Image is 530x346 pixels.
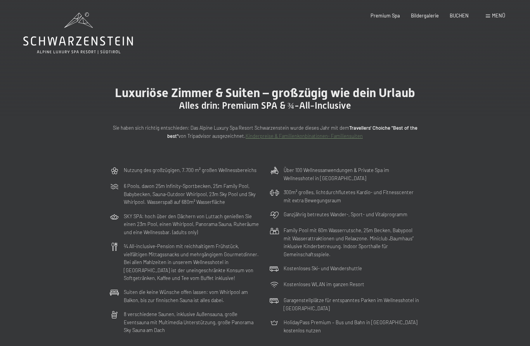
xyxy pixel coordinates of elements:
p: HolidayPass Premium – Bus und Bahn in [GEOGRAPHIC_DATA] kostenlos nutzen [284,318,420,334]
p: SKY SPA: hoch über den Dächern von Luttach genießen Sie einen 23m Pool, einen Whirlpool, Panorama... [124,212,260,236]
p: ¾ All-inclusive-Pension mit reichhaltigem Frühstück, vielfältigen Mittagssnacks und mehrgängigem ... [124,242,260,282]
p: 6 Pools, davon 25m Infinity-Sportbecken, 25m Family Pool, Babybecken, Sauna-Outdoor Whirlpool, 23... [124,182,260,206]
p: Ganzjährig betreutes Wander-, Sport- und Vitalprogramm [284,210,407,218]
p: Kostenloses WLAN im ganzen Resort [284,280,364,288]
span: Alles drin: Premium SPA & ¾-All-Inclusive [179,100,351,111]
strong: Travellers' Choiche "Best of the best" [167,125,417,139]
a: Bildergalerie [411,12,439,19]
p: Family Pool mit 60m Wasserrutsche, 25m Becken, Babypool mit Wasserattraktionen und Relaxzone. Min... [284,226,420,258]
p: Über 100 Wellnessanwendungen & Private Spa im Wellnesshotel in [GEOGRAPHIC_DATA] [284,166,420,182]
a: Premium Spa [371,12,400,19]
a: BUCHEN [450,12,469,19]
p: Kostenloses Ski- und Wandershuttle [284,264,362,272]
p: Garagenstellplätze für entspanntes Parken im Wellnesshotel in [GEOGRAPHIC_DATA] [284,296,420,312]
p: Sie haben sich richtig entschieden: Das Alpine Luxury Spa Resort Schwarzenstein wurde dieses Jahr... [110,124,420,140]
span: Menü [492,12,505,19]
p: 8 verschiedene Saunen, inklusive Außensauna, große Eventsauna mit Multimedia Unterstützung, große... [124,310,260,334]
span: Luxuriöse Zimmer & Suiten – großzügig wie dein Urlaub [115,85,415,100]
p: Nutzung des großzügigen, 7.700 m² großen Wellnessbereichs [124,166,256,174]
a: Kinderpreise & Familienkonbinationen- Familiensuiten [246,133,363,139]
p: 300m² großes, lichtdurchflutetes Kardio- und Fitnesscenter mit extra Bewegungsraum [284,188,420,204]
p: Suiten die keine Wünsche offen lassen: vom Whirlpool am Balkon, bis zur finnischen Sauna ist alle... [124,288,260,304]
